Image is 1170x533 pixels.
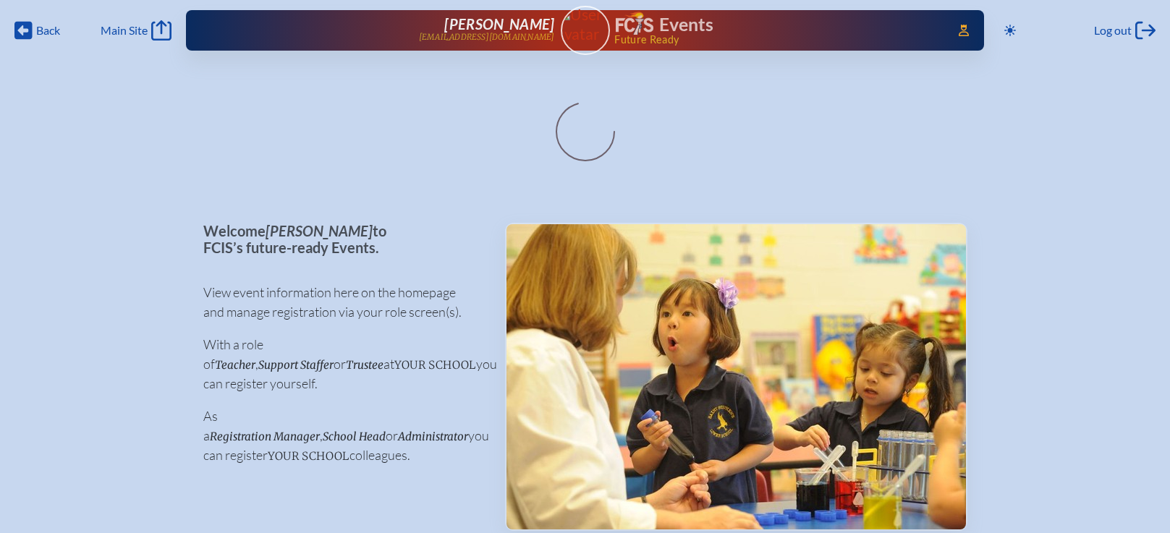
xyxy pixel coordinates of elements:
[258,358,334,372] span: Support Staffer
[616,12,938,45] div: FCIS Events — Future ready
[203,223,482,255] p: Welcome to FCIS’s future-ready Events.
[506,224,966,529] img: Events
[419,33,555,42] p: [EMAIL_ADDRESS][DOMAIN_NAME]
[210,430,320,443] span: Registration Manager
[36,23,60,38] span: Back
[268,449,349,463] span: your school
[444,15,554,33] span: [PERSON_NAME]
[101,20,171,40] a: Main Site
[101,23,148,38] span: Main Site
[266,222,373,239] span: [PERSON_NAME]
[561,6,610,55] a: User Avatar
[203,335,482,393] p: With a role of , or at you can register yourself.
[1094,23,1132,38] span: Log out
[203,406,482,465] p: As a , or you can register colleagues.
[394,358,476,372] span: your school
[614,35,938,45] span: Future Ready
[323,430,386,443] span: School Head
[346,358,383,372] span: Trustee
[215,358,255,372] span: Teacher
[203,283,482,322] p: View event information here on the homepage and manage registration via your role screen(s).
[398,430,468,443] span: Administrator
[232,16,555,45] a: [PERSON_NAME][EMAIL_ADDRESS][DOMAIN_NAME]
[554,5,616,43] img: User Avatar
